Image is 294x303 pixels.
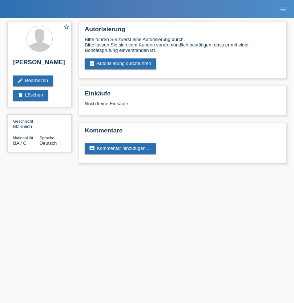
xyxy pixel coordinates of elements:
[85,143,156,154] a: commentKommentar hinzufügen ...
[85,26,281,37] h2: Autorisierung
[13,90,48,101] a: deleteLöschen
[89,146,95,151] i: comment
[17,78,23,83] i: edit
[85,101,281,112] div: Noch keine Einkäufe
[13,75,53,86] a: editBearbeiten
[89,61,95,66] i: assignment_turned_in
[85,58,156,69] a: assignment_turned_inAutorisierung durchführen
[17,92,23,98] i: delete
[63,24,70,30] i: star_border
[85,37,281,53] div: Bitte führen Sie zuerst eine Autorisierung durch. Bitte lassen Sie sich vom Kunden vorab mündlich...
[85,127,281,138] h2: Kommentare
[63,24,70,31] a: star_border
[13,118,40,129] div: Männlich
[13,119,33,123] span: Geschlecht
[85,90,281,101] h2: Einkäufe
[40,136,55,140] span: Sprache
[279,6,287,13] i: menu
[40,140,57,146] span: Deutsch
[13,136,33,140] span: Nationalität
[276,7,290,11] a: menu
[13,140,27,146] span: Bosnien und Herzegowina / C / 03.01.1994
[13,59,66,70] h2: [PERSON_NAME]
